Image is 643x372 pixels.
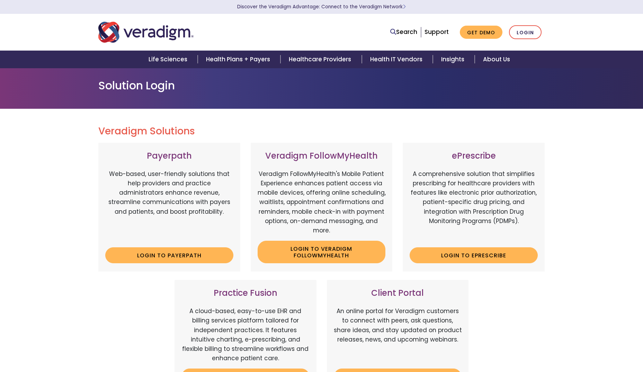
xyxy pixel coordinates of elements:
[105,169,233,242] p: Web-based, user-friendly solutions that help providers and practice administrators enhance revenu...
[410,169,538,242] p: A comprehensive solution that simplifies prescribing for healthcare providers with features like ...
[433,51,475,68] a: Insights
[105,247,233,263] a: Login to Payerpath
[98,21,194,44] img: Veradigm logo
[425,28,449,36] a: Support
[403,3,406,10] span: Learn More
[334,288,462,298] h3: Client Portal
[105,151,233,161] h3: Payerpath
[410,247,538,263] a: Login to ePrescribe
[98,125,545,137] h2: Veradigm Solutions
[258,151,386,161] h3: Veradigm FollowMyHealth
[460,26,502,39] a: Get Demo
[509,25,542,39] a: Login
[181,288,310,298] h3: Practice Fusion
[280,51,361,68] a: Healthcare Providers
[98,79,545,92] h1: Solution Login
[258,169,386,235] p: Veradigm FollowMyHealth's Mobile Patient Experience enhances patient access via mobile devices, o...
[181,307,310,363] p: A cloud-based, easy-to-use EHR and billing services platform tailored for independent practices. ...
[410,151,538,161] h3: ePrescribe
[140,51,198,68] a: Life Sciences
[198,51,280,68] a: Health Plans + Payers
[475,51,518,68] a: About Us
[258,241,386,263] a: Login to Veradigm FollowMyHealth
[237,3,406,10] a: Discover the Veradigm Advantage: Connect to the Veradigm NetworkLearn More
[362,51,433,68] a: Health IT Vendors
[390,27,417,37] a: Search
[334,307,462,363] p: An online portal for Veradigm customers to connect with peers, ask questions, share ideas, and st...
